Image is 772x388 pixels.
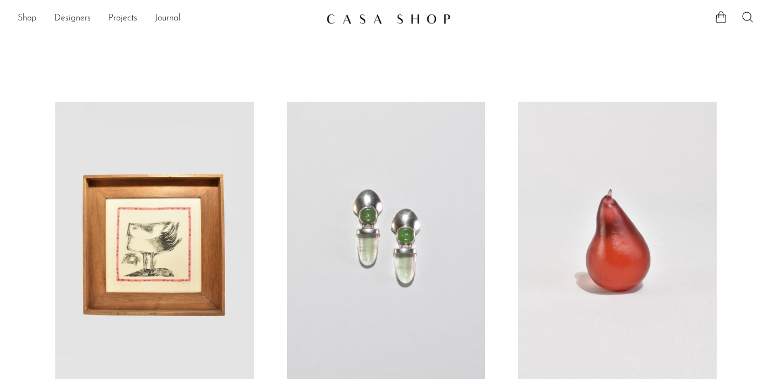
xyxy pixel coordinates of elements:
a: Designers [54,12,91,26]
nav: Desktop navigation [18,9,317,28]
a: Shop [18,12,36,26]
a: Journal [155,12,181,26]
ul: NEW HEADER MENU [18,9,317,28]
a: Projects [108,12,137,26]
